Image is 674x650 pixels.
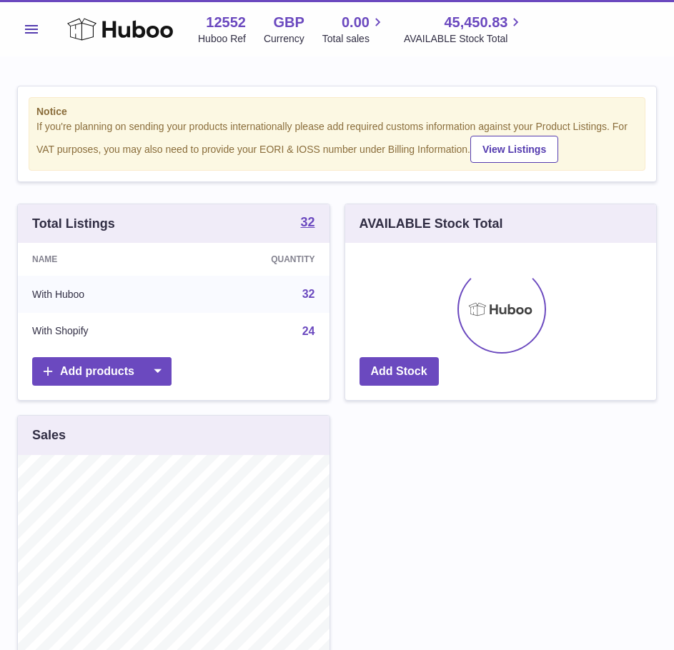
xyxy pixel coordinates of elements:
[360,357,439,386] a: Add Stock
[322,13,386,46] a: 0.00 Total sales
[302,288,315,300] a: 32
[32,426,66,444] h3: Sales
[18,243,186,276] th: Name
[322,32,386,46] span: Total sales
[198,32,246,46] div: Huboo Ref
[300,216,314,231] a: 32
[18,313,186,350] td: With Shopify
[36,105,638,119] strong: Notice
[300,216,314,229] strong: 32
[404,13,525,46] a: 45,450.83 AVAILABLE Stock Total
[273,13,304,32] strong: GBP
[404,32,525,46] span: AVAILABLE Stock Total
[36,120,638,163] div: If you're planning on sending your products internationally please add required customs informati...
[264,32,304,46] div: Currency
[186,243,329,276] th: Quantity
[470,136,558,163] a: View Listings
[360,215,503,232] h3: AVAILABLE Stock Total
[206,13,246,32] strong: 12552
[32,357,172,386] a: Add products
[32,215,115,232] h3: Total Listings
[444,13,507,32] span: 45,450.83
[342,13,370,32] span: 0.00
[302,325,315,337] a: 24
[18,276,186,313] td: With Huboo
